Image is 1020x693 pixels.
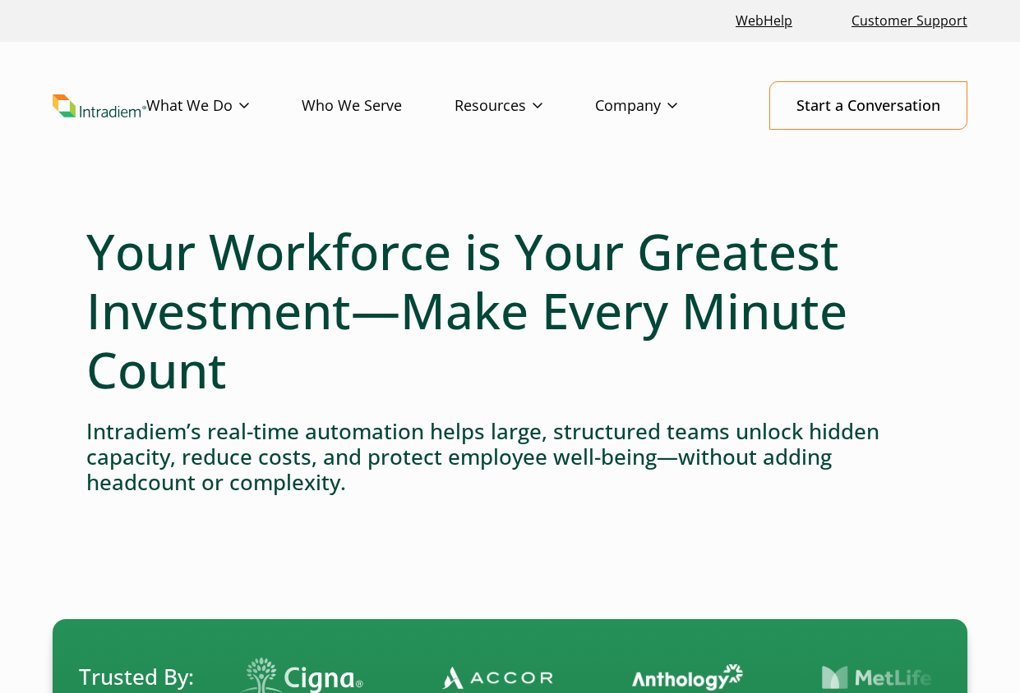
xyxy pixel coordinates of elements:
img: Intradiem [53,94,146,117]
a: Who We Serve [302,82,455,130]
a: Company [595,82,730,130]
img: Contact Center Automation MetLife Logo [822,665,933,691]
h4: Intradiem’s real-time automation helps large, structured teams unlock hidden capacity, reduce cos... [86,419,934,496]
a: Link opens in a new window [729,3,799,39]
a: Link to homepage of Intradiem [53,94,146,117]
a: Resources [455,82,595,130]
a: What We Do [146,82,302,130]
a: Customer Support [845,3,974,39]
h1: Your Workforce is Your Greatest Investment—Make Every Minute Count [86,222,934,399]
span: Trusted By: [79,662,194,692]
a: Start a Conversation [769,81,967,130]
img: Contact Center Automation Accor Logo [442,665,553,690]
